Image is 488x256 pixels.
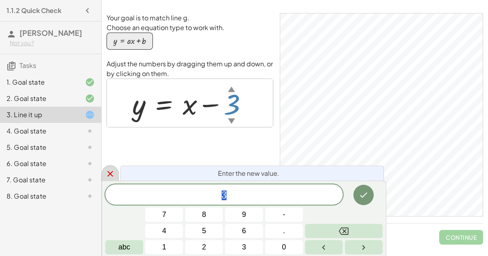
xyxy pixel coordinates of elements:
[353,185,374,205] button: Done
[280,13,483,217] div: GeoGebra Classic
[7,110,72,120] div: 3. Line it up
[85,94,95,103] i: Task finished and correct.
[280,13,483,216] canvas: Graphics View 1
[162,242,166,253] span: 1
[7,191,72,201] div: 8. Goal state
[107,23,273,33] p: Choose an equation type to work with.
[7,77,72,87] div: 1. Goal state
[7,142,72,152] div: 5. Goal state
[222,190,227,200] span: 3
[225,208,263,222] button: 9
[282,242,286,253] span: 0
[185,240,223,254] button: 2
[7,6,61,15] h4: 1.1.2 Quick Check
[225,224,263,238] button: 6
[345,240,383,254] button: Right arrow
[145,224,183,238] button: 4
[242,242,246,253] span: 3
[145,208,183,222] button: 7
[228,116,235,126] div: ▼
[225,240,263,254] button: 3
[7,175,72,185] div: 7. Goal state
[105,240,143,254] button: Alphabet
[7,126,72,136] div: 4. Goal state
[85,142,95,152] i: Task not started.
[85,77,95,87] i: Task finished and correct.
[265,224,303,238] button: .
[107,13,273,23] p: Your goal is to match line g.
[305,224,383,238] button: Backspace
[145,240,183,254] button: 1
[107,59,273,79] p: Adjust the numbers by dragging them up and down, or by clicking on them.
[7,94,72,103] div: 2. Goal state
[162,225,166,236] span: 4
[265,208,303,222] button: Negative
[185,224,223,238] button: 5
[242,209,246,220] span: 9
[118,242,130,253] span: abc
[20,28,82,37] span: [PERSON_NAME]
[228,84,235,94] div: ▲
[162,209,166,220] span: 7
[283,209,285,220] span: -
[85,159,95,168] i: Task not started.
[85,191,95,201] i: Task not started.
[202,209,206,220] span: 8
[202,242,206,253] span: 2
[10,39,95,47] div: Not you?
[218,168,279,178] span: Enter the new value.
[265,240,303,254] button: 0
[305,240,343,254] button: Left arrow
[185,208,223,222] button: 8
[20,61,36,70] span: Tasks
[85,110,95,120] i: Task started.
[242,225,246,236] span: 6
[85,126,95,136] i: Task not started.
[7,159,72,168] div: 6. Goal state
[202,225,206,236] span: 5
[85,175,95,185] i: Task not started.
[283,225,285,236] span: .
